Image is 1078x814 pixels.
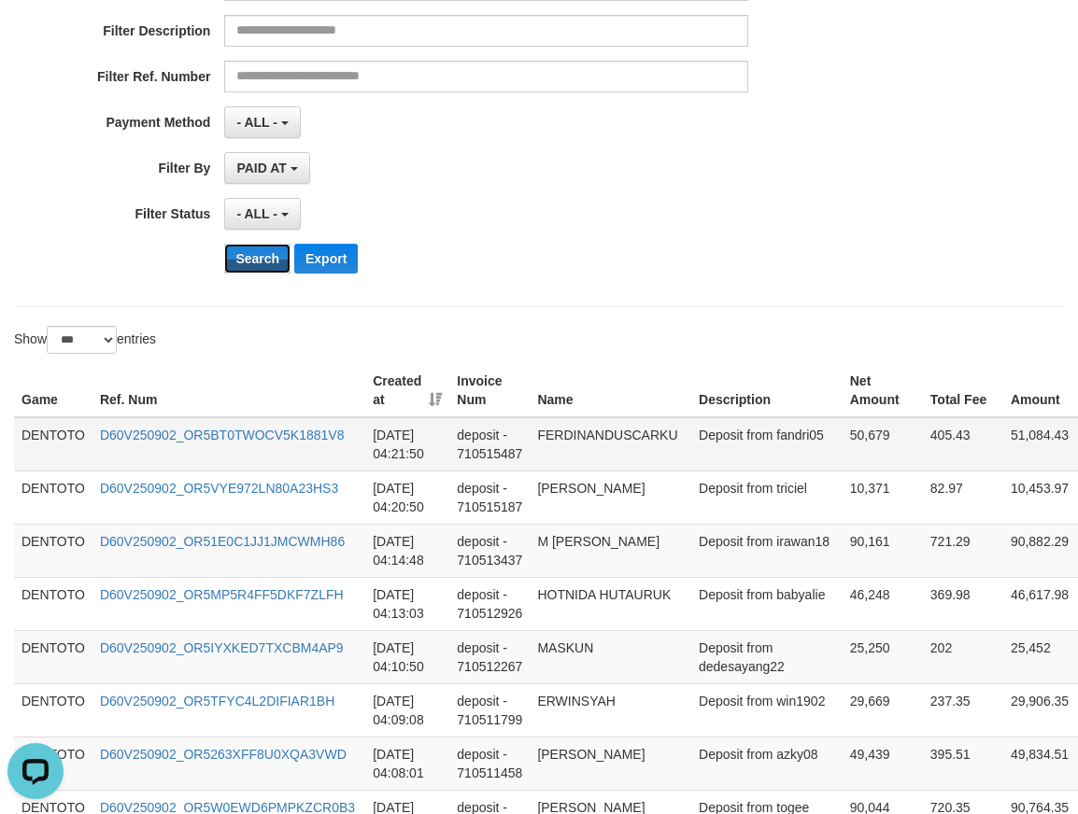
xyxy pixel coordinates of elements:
th: Ref. Num [92,364,365,417]
label: Show entries [14,326,156,354]
td: 405.43 [923,417,1003,471]
td: Deposit from azky08 [691,737,843,790]
a: D60V250902_OR51E0C1JJ1JMCWMH86 [100,534,345,549]
a: D60V250902_OR5IYXKED7TXCBM4AP9 [100,640,344,655]
th: Invoice Num [449,364,530,417]
td: M [PERSON_NAME] [530,524,691,577]
td: deposit - 710511458 [449,737,530,790]
button: Export [294,244,358,274]
td: [DATE] 04:13:03 [365,577,449,630]
button: PAID AT [224,152,309,184]
td: Deposit from irawan18 [691,524,843,577]
td: ERWINSYAH [530,683,691,737]
td: 369.98 [923,577,1003,630]
button: Search [224,244,291,274]
td: DENTOTO [14,683,92,737]
td: 50,679 [843,417,923,471]
td: DENTOTO [14,417,92,471]
th: Total Fee [923,364,1003,417]
td: Deposit from babyalie [691,577,843,630]
th: Net Amount [843,364,923,417]
td: deposit - 710515487 [449,417,530,471]
td: [PERSON_NAME] [530,470,691,524]
td: 90,161 [843,524,923,577]
td: Deposit from fandri05 [691,417,843,471]
td: 10,371 [843,470,923,524]
a: D60V250902_OR5BT0TWOCV5K1881V8 [100,428,344,442]
td: 82.97 [923,470,1003,524]
select: Showentries [47,326,117,354]
a: D60V250902_OR5VYE972LN80A23HS3 [100,481,338,496]
td: [DATE] 04:08:01 [365,737,449,790]
span: - ALL - [236,115,277,130]
td: 29,669 [843,683,923,737]
td: 46,248 [843,577,923,630]
td: deposit - 710515187 [449,470,530,524]
td: [DATE] 04:21:50 [365,417,449,471]
td: Deposit from win1902 [691,683,843,737]
td: HOTNIDA HUTAURUK [530,577,691,630]
td: [DATE] 04:10:50 [365,630,449,683]
button: Open LiveChat chat widget [7,7,64,63]
span: - ALL - [236,206,277,221]
td: 25,250 [843,630,923,683]
td: deposit - 710513437 [449,524,530,577]
td: 49,439 [843,737,923,790]
td: FERDINANDUSCARKU [530,417,691,471]
th: Game [14,364,92,417]
th: Description [691,364,843,417]
td: [PERSON_NAME] [530,737,691,790]
td: deposit - 710512267 [449,630,530,683]
td: [DATE] 04:14:48 [365,524,449,577]
td: Deposit from triciel [691,470,843,524]
td: DENTOTO [14,577,92,630]
button: - ALL - [224,198,300,230]
a: D60V250902_OR5TFYC4L2DIFIAR1BH [100,694,334,709]
td: Deposit from dedesayang22 [691,630,843,683]
td: deposit - 710512926 [449,577,530,630]
td: 202 [923,630,1003,683]
th: Name [530,364,691,417]
td: [DATE] 04:20:50 [365,470,449,524]
td: [DATE] 04:09:08 [365,683,449,737]
td: deposit - 710511799 [449,683,530,737]
td: MASKUN [530,630,691,683]
td: 721.29 [923,524,1003,577]
span: PAID AT [236,161,286,175]
button: - ALL - [224,106,300,138]
a: D60V250902_OR5MP5R4FF5DKF7ZLFH [100,587,344,602]
td: DENTOTO [14,524,92,577]
a: D60V250902_OR5263XFF8U0XQA3VWD [100,747,347,762]
td: DENTOTO [14,470,92,524]
th: Created at: activate to sort column ascending [365,364,449,417]
td: 395.51 [923,737,1003,790]
td: 237.35 [923,683,1003,737]
td: DENTOTO [14,630,92,683]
